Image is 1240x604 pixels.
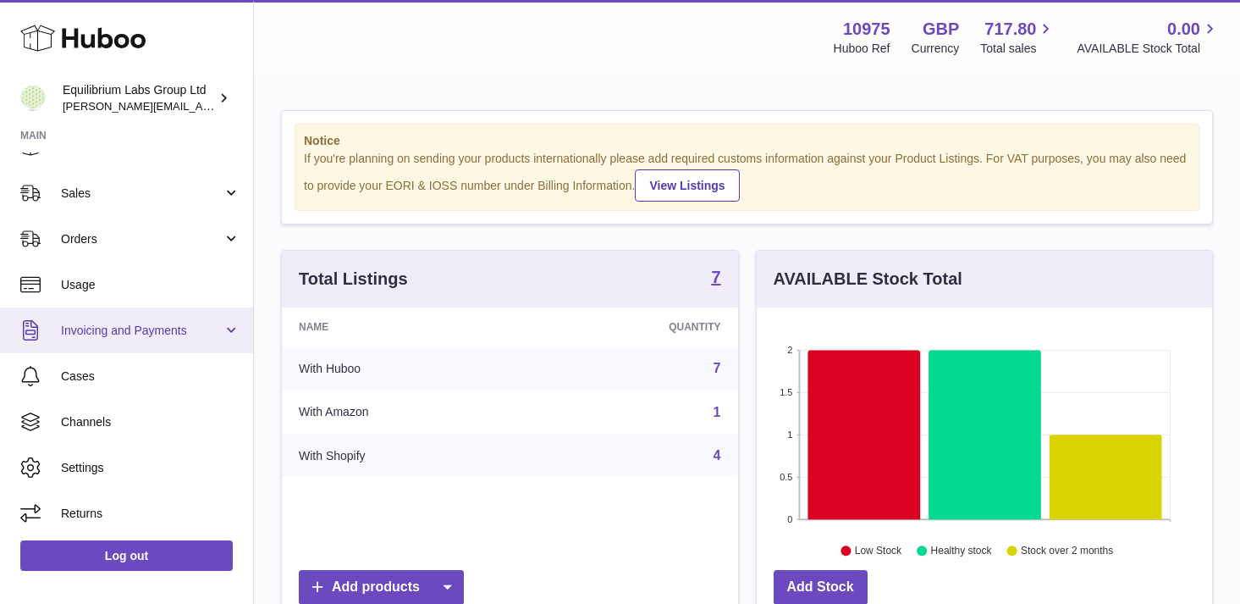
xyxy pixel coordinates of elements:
span: Channels [61,414,240,430]
a: 1 [714,405,721,419]
a: 7 [711,269,720,289]
div: Huboo Ref [834,41,890,57]
strong: 10975 [843,18,890,41]
text: 0 [787,514,792,524]
text: Low Stock [854,545,901,557]
a: 7 [714,361,721,375]
div: Currency [912,41,960,57]
span: Total sales [980,41,1055,57]
th: Name [282,308,532,346]
span: Usage [61,277,240,293]
a: 4 [714,448,721,463]
text: 1 [787,429,792,440]
text: Stock over 2 months [1021,545,1113,557]
text: 1.5 [780,387,792,397]
a: 717.80 Total sales [980,18,1055,57]
th: Quantity [532,308,738,346]
strong: 7 [711,269,720,285]
text: 2 [787,345,792,355]
a: View Listings [635,169,739,202]
h3: AVAILABLE Stock Total [774,268,962,291]
span: [PERSON_NAME][EMAIL_ADDRESS][DOMAIN_NAME] [63,99,339,113]
span: 717.80 [984,18,1036,41]
div: If you're planning on sending your products internationally please add required customs informati... [304,151,1190,202]
span: Orders [61,231,223,247]
span: Settings [61,460,240,476]
a: 0.00 AVAILABLE Stock Total [1077,18,1220,57]
a: Log out [20,540,233,571]
td: With Huboo [282,346,532,391]
strong: GBP [923,18,959,41]
span: Invoicing and Payments [61,323,223,339]
span: AVAILABLE Stock Total [1077,41,1220,57]
strong: Notice [304,133,1190,149]
span: 0.00 [1167,18,1200,41]
span: Sales [61,186,223,202]
span: Returns [61,506,240,522]
td: With Amazon [282,391,532,435]
h3: Total Listings [299,268,408,291]
text: 0.5 [780,472,792,482]
span: Cases [61,368,240,385]
div: Equilibrium Labs Group Ltd [63,82,215,114]
text: Healthy stock [930,545,992,557]
td: With Shopify [282,434,532,478]
img: h.woodrow@theliverclinic.com [20,86,46,111]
